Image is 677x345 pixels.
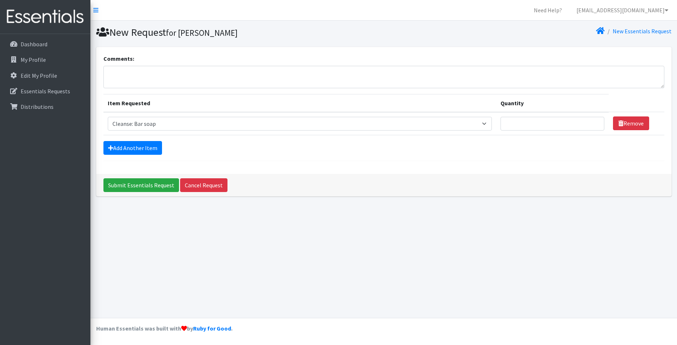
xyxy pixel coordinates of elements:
[3,99,88,114] a: Distributions
[571,3,674,17] a: [EMAIL_ADDRESS][DOMAIN_NAME]
[166,27,238,38] small: for [PERSON_NAME]
[96,26,381,39] h1: New Request
[528,3,568,17] a: Need Help?
[21,88,70,95] p: Essentials Requests
[103,141,162,155] a: Add Another Item
[21,56,46,63] p: My Profile
[103,94,496,112] th: Item Requested
[3,68,88,83] a: Edit My Profile
[496,94,609,112] th: Quantity
[3,84,88,98] a: Essentials Requests
[193,325,231,332] a: Ruby for Good
[3,52,88,67] a: My Profile
[103,178,179,192] input: Submit Essentials Request
[21,103,54,110] p: Distributions
[613,116,649,130] a: Remove
[21,72,57,79] p: Edit My Profile
[21,41,47,48] p: Dashboard
[3,37,88,51] a: Dashboard
[3,5,88,29] img: HumanEssentials
[103,54,134,63] label: Comments:
[96,325,233,332] strong: Human Essentials was built with by .
[180,178,227,192] a: Cancel Request
[613,27,672,35] a: New Essentials Request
